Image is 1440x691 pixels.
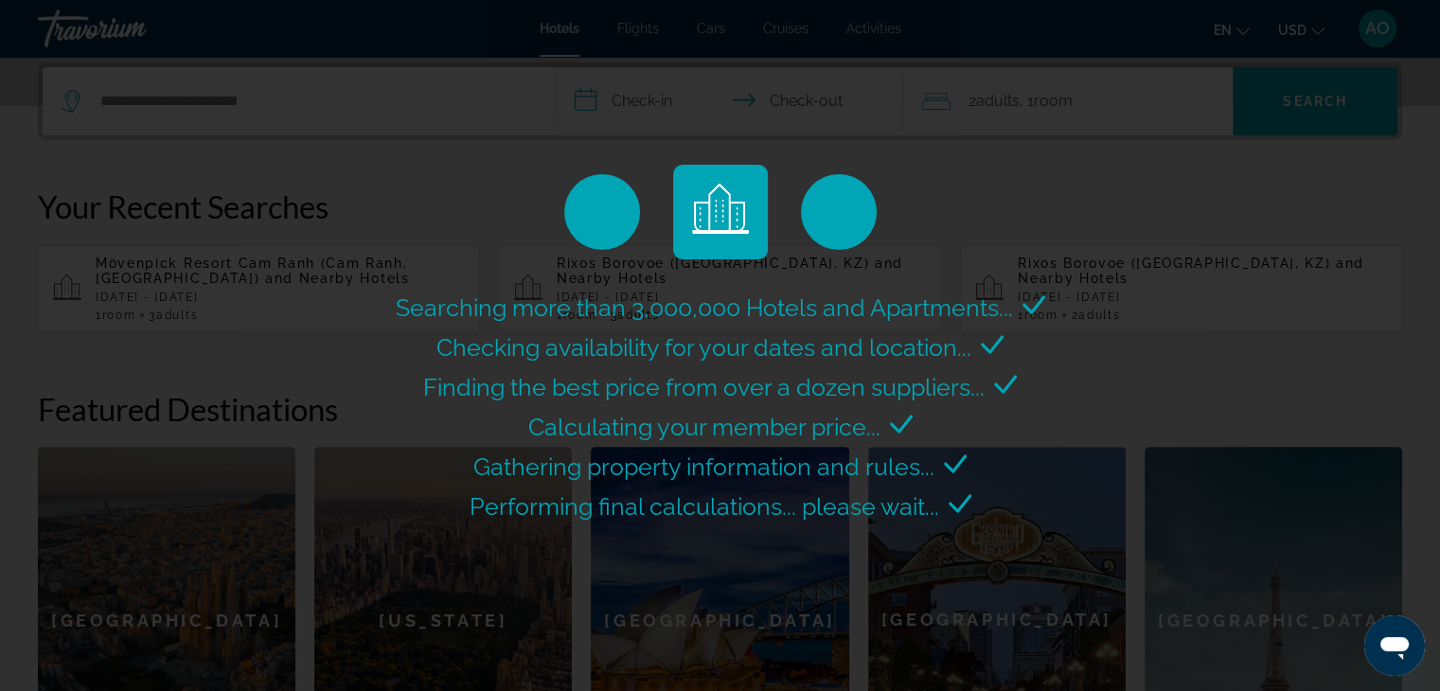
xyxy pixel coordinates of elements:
iframe: Кнопка запуска окна обмена сообщениями [1364,615,1425,676]
span: Finding the best price from over a dozen suppliers... [423,373,985,401]
span: Gathering property information and rules... [473,452,934,481]
span: Searching more than 3,000,000 Hotels and Apartments... [396,293,1013,322]
span: Checking availability for your dates and location... [436,333,971,362]
span: Calculating your member price... [528,413,880,441]
span: Performing final calculations... please wait... [470,492,939,521]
